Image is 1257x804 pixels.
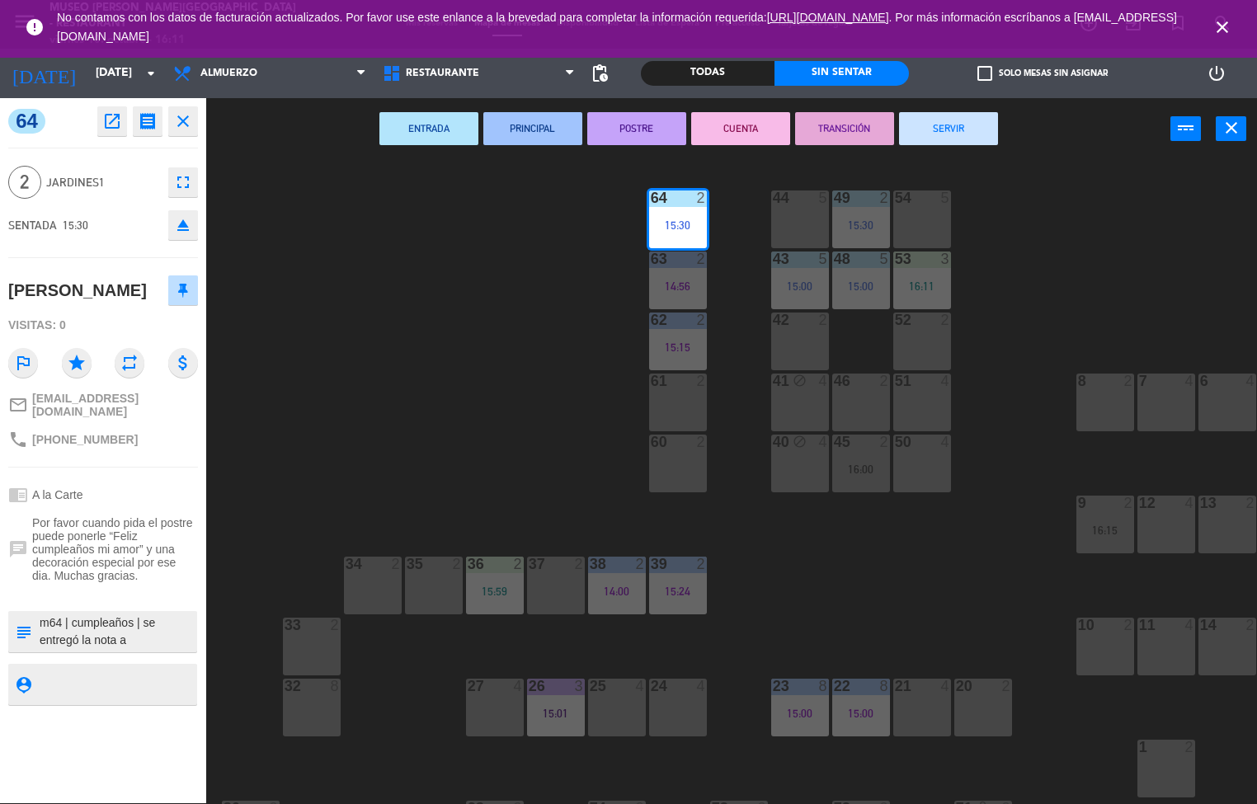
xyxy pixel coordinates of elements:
[767,11,889,24] a: [URL][DOMAIN_NAME]
[32,433,138,446] span: [PHONE_NUMBER]
[62,348,92,378] i: star
[1170,116,1201,141] button: power_input
[141,63,161,83] i: arrow_drop_down
[168,167,198,197] button: fullscreen
[893,280,951,292] div: 16:11
[168,210,198,240] button: eject
[940,374,950,388] div: 4
[1176,118,1196,138] i: power_input
[977,66,1108,81] label: Solo mesas sin asignar
[818,313,828,327] div: 2
[173,111,193,131] i: close
[832,219,890,231] div: 15:30
[14,623,32,641] i: subject
[793,374,807,388] i: block
[1245,618,1255,632] div: 2
[818,679,828,694] div: 8
[1216,116,1246,141] button: close
[879,252,889,266] div: 5
[97,106,127,136] button: open_in_new
[1245,496,1255,510] div: 2
[406,68,479,79] span: Restaurante
[1184,496,1194,510] div: 4
[285,618,285,632] div: 33
[407,557,407,571] div: 35
[832,708,890,719] div: 15:00
[1184,740,1194,755] div: 2
[818,374,828,388] div: 4
[466,585,524,597] div: 15:59
[330,618,340,632] div: 2
[115,348,144,378] i: repeat
[879,679,889,694] div: 8
[173,215,193,235] i: eject
[391,557,401,571] div: 2
[649,280,707,292] div: 14:56
[25,17,45,37] i: error
[483,112,582,145] button: PRINCIPAL
[635,679,645,694] div: 4
[696,557,706,571] div: 2
[818,435,828,449] div: 4
[173,172,193,192] i: fullscreen
[1184,618,1194,632] div: 4
[641,61,774,86] div: Todas
[102,111,122,131] i: open_in_new
[574,679,584,694] div: 3
[330,679,340,694] div: 8
[940,190,950,205] div: 5
[635,557,645,571] div: 2
[46,173,160,192] span: Jardines1
[899,112,998,145] button: SERVIR
[940,679,950,694] div: 4
[940,313,950,327] div: 2
[379,112,478,145] button: ENTRADA
[1001,679,1011,694] div: 2
[285,679,285,694] div: 32
[8,277,147,304] div: [PERSON_NAME]
[696,190,706,205] div: 2
[57,11,1177,43] a: . Por más información escríbanos a [EMAIL_ADDRESS][DOMAIN_NAME]
[696,679,706,694] div: 4
[771,280,829,292] div: 15:00
[8,219,57,232] span: SENTADA
[63,219,88,232] span: 15:30
[138,111,158,131] i: receipt
[879,374,889,388] div: 2
[32,392,198,418] span: [EMAIL_ADDRESS][DOMAIN_NAME]
[977,66,992,81] span: check_box_outline_blank
[691,112,790,145] button: CUENTA
[574,557,584,571] div: 2
[771,708,829,719] div: 15:00
[1123,618,1133,632] div: 2
[1212,17,1232,37] i: close
[133,106,162,136] button: receipt
[1184,374,1194,388] div: 4
[32,488,82,501] span: A la Carte
[793,435,807,449] i: block
[832,280,890,292] div: 15:00
[527,708,585,719] div: 15:01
